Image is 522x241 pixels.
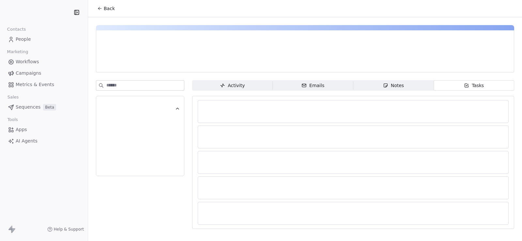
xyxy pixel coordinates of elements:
[43,104,56,111] span: Beta
[5,56,83,67] a: Workflows
[16,138,38,144] span: AI Agents
[16,81,54,88] span: Metrics & Events
[5,34,83,45] a: People
[16,70,41,77] span: Campaigns
[5,68,83,79] a: Campaigns
[16,36,31,43] span: People
[5,115,21,125] span: Tools
[5,92,22,102] span: Sales
[47,227,84,232] a: Help & Support
[220,82,245,89] div: Activity
[383,82,404,89] div: Notes
[16,126,27,133] span: Apps
[5,124,83,135] a: Apps
[5,79,83,90] a: Metrics & Events
[4,24,29,34] span: Contacts
[54,227,84,232] span: Help & Support
[16,104,40,111] span: Sequences
[4,47,31,57] span: Marketing
[5,102,83,113] a: SequencesBeta
[104,5,115,12] span: Back
[16,58,39,65] span: Workflows
[301,82,324,89] div: Emails
[93,3,119,14] button: Back
[5,136,83,146] a: AI Agents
